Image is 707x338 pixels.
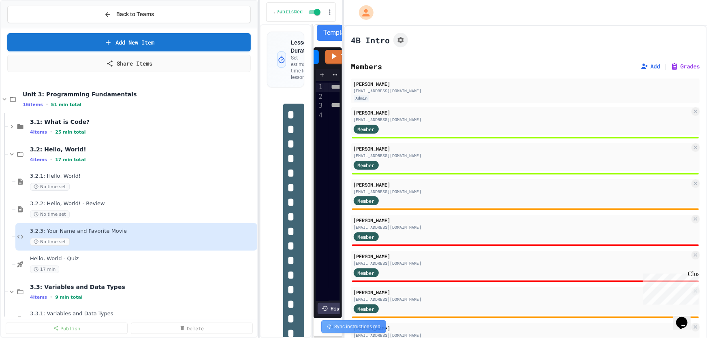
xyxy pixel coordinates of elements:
span: ... [273,9,282,15]
span: 3.3.1: Variables and Data Types [30,310,256,317]
span: 3.2.3: Your Name and Favorite Movie [30,228,256,235]
span: Member [358,233,375,240]
span: 3.2: Hello, World! [30,146,256,153]
span: • [46,101,48,108]
div: Admin [354,95,369,102]
span: • [50,129,52,135]
span: 17 min [30,266,59,273]
span: 17 min total [55,157,85,162]
span: 4 items [30,157,47,162]
button: Template [317,25,357,41]
span: • [50,294,52,300]
div: [EMAIL_ADDRESS][DOMAIN_NAME] [354,117,690,123]
h3: Lesson Duration [291,38,320,55]
a: Delete [131,323,253,334]
p: Set estimated time for this lesson [291,55,320,81]
span: | [663,62,667,71]
h2: Members [351,61,382,72]
button: Grades [671,62,700,70]
span: No time set [30,210,70,218]
div: [EMAIL_ADDRESS][DOMAIN_NAME] [354,260,690,266]
div: My Account [350,3,376,22]
div: 2 [316,92,324,101]
div: [EMAIL_ADDRESS][DOMAIN_NAME] [354,189,690,195]
div: [PERSON_NAME] [354,217,690,224]
div: [PERSON_NAME] [354,325,690,332]
div: 3 [316,101,324,111]
span: Member [358,197,375,204]
div: [EMAIL_ADDRESS][DOMAIN_NAME] [354,296,690,302]
div: [EMAIL_ADDRESS][DOMAIN_NAME] [354,88,697,94]
div: History [318,303,355,314]
div: Chat with us now!Close [3,3,56,51]
span: Member [358,305,375,312]
span: 3.2.1: Hello, World! [30,173,256,180]
span: Unit 3: Programming Fundamentals [23,91,256,98]
div: [PERSON_NAME] [354,80,697,87]
span: 4 items [30,295,47,300]
div: [PERSON_NAME] [354,145,690,152]
span: • [50,156,52,163]
span: 9 min total [55,295,83,300]
iframe: chat widget [673,306,699,330]
span: Hello, World - Quiz [30,255,256,262]
span: 3.1: What is Code? [30,118,256,125]
span: 4 items [30,130,47,135]
div: Sync instructions.md [321,320,386,333]
span: Published [276,9,303,15]
span: 3.3: Variables and Data Types [30,283,256,291]
div: [EMAIL_ADDRESS][DOMAIN_NAME] [354,224,690,230]
span: 16 items [23,102,43,107]
button: Add [641,62,660,70]
span: Member [358,269,375,276]
span: Back to Teams [116,10,154,19]
div: [PERSON_NAME] [354,109,690,116]
div: Content is published and visible to students [276,7,322,17]
div: [PERSON_NAME] [354,289,690,296]
div: [PERSON_NAME] [354,181,690,188]
button: Back to Teams [7,6,251,23]
span: 51 min total [51,102,81,107]
button: Assignment Settings [393,33,408,47]
h1: 4B Intro [351,34,390,46]
span: No time set [30,183,70,191]
span: 3.2.2: Hello, World! - Review [30,200,256,207]
div: 4 [316,111,324,120]
a: Tests [325,50,365,64]
div: [EMAIL_ADDRESS][DOMAIN_NAME] [354,153,690,159]
span: Member [358,125,375,133]
a: Publish [6,323,128,334]
a: Share Items [7,55,251,72]
span: Member [358,162,375,169]
span: No time set [30,238,70,246]
div: 1 [316,83,324,92]
a: Add New Item [7,33,251,51]
iframe: chat widget [640,270,699,305]
span: 25 min total [55,130,85,135]
div: [PERSON_NAME] [354,253,690,260]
